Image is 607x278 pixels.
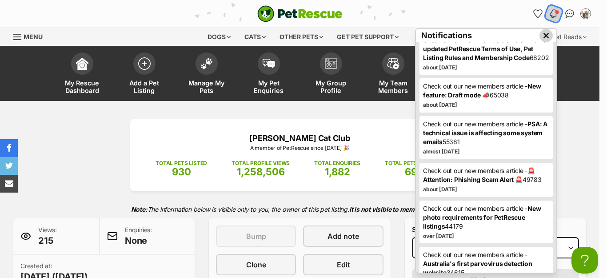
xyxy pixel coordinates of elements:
img: dashboard-icon-eb2f2d2d3e046f16d808141f083e7271f6b2e854fb5c12c21221c1fb7104beca.svg [76,57,88,70]
a: Check out our new members article -Australia's first parvovirus detection website34615 [423,250,549,277]
a: Check out our new members article -New feature: Draft mode 📣65038 [423,82,549,100]
img: group-profile-icon-3fa3cf56718a62981997c0bc7e787c4b2cf8bcc04b72c1350f741eb67cf2f40e.svg [325,58,337,69]
p: Check out our new members article - 34615 [423,250,549,277]
div: Get pet support [331,28,405,46]
a: Add note [303,226,383,247]
p: A member of PetRescue since [DATE] 🎉 [144,144,456,152]
a: Favourites [531,7,545,21]
button: My account [579,7,593,21]
ul: Account quick links [531,7,593,21]
img: logo-cat-932fe2b9b8326f06289b0f2fb663e598f794de774fb13d1741a6617ecf9a85b4.svg [257,5,343,22]
span: Edit [337,259,350,270]
a: Check out our new members article -PSA: A technical issue is affecting some system emails55381 [423,120,549,146]
img: notifications-46538b983faf8c2785f20acdc204bb7945ddae34d4c08c2a6579f10ce5e182be.svg [549,8,559,19]
span: 694 [405,166,424,177]
span: None [125,234,152,247]
strong: It is not visible to members of the public. [349,205,469,213]
span: about [DATE] [423,186,457,193]
div: Dogs [201,28,237,46]
p: TOTAL PROFILE VIEWS [232,159,290,167]
span: 1,882 [325,166,350,177]
a: Check out our new members article -We've updated PetRescue Terms of Use, Pet Listing Rules and Me... [423,36,549,62]
h2: Notifications [421,29,472,42]
span: My Team Members [373,79,413,94]
strong: 🚨 Attention: Phishing Scam Alert 🚨 [423,167,535,183]
p: Check out our new members article - 49783 [423,166,549,184]
p: TOTAL PETS ADOPTED [385,159,444,167]
div: Good Reads [540,28,593,46]
span: My Group Profile [311,79,351,94]
span: Add note [327,231,359,242]
iframe: Help Scout Beacon - Open [571,247,598,274]
strong: We've updated PetRescue Terms of Use, Pet Listing Rules and Membership Code [423,36,546,61]
button: Notifications [545,5,563,23]
a: Menu [13,28,49,44]
img: pet-enquiries-icon-7e3ad2cf08bfb03b45e93fb7055b45f3efa6380592205ae92323e6603595dc1f.svg [263,59,275,68]
a: Check out our new members article -🚨 Attention: Phishing Scam Alert 🚨49783 [423,166,549,184]
p: Check out our new members article - 68202 [423,36,549,62]
a: My Team Members [362,48,424,101]
p: [PERSON_NAME] Cat Club [144,132,456,144]
img: team-members-icon-5396bd8760b3fe7c0b43da4ab00e1e3bb1a5d9ba89233759b79545d2d3fc5d0d.svg [387,58,399,69]
strong: PSA: A technical issue is affecting some system emails [423,120,547,145]
span: Clone [246,259,266,270]
button: Close dropdown [539,29,553,42]
strong: New photo requirements for PetRescue listings [423,205,541,230]
a: My Rescue Dashboard [51,48,113,101]
img: Apollo profile pic [581,9,590,18]
a: Manage My Pets [176,48,238,101]
img: add-pet-listing-icon-0afa8454b4691262ce3f59096e99ab1cd57d4a30225e0717b998d2c9b9846f56.svg [138,57,151,70]
img: manage-my-pets-icon-02211641906a0b7f246fdf0571729dbe1e7629f14944591b6c1af311fb30b64b.svg [200,58,213,69]
span: about [DATE] [423,64,457,71]
p: TOTAL ENQUIRIES [314,159,360,167]
a: Clone [216,254,296,275]
span: 215 [38,234,57,247]
a: My Group Profile [300,48,362,101]
a: PetRescue [257,5,343,22]
p: Enquiries: [125,226,152,247]
a: Conversations [563,7,577,21]
strong: Note: [131,205,148,213]
span: Manage My Pets [187,79,227,94]
a: My Pet Enquiries [238,48,300,101]
a: Add a Pet Listing [113,48,176,101]
span: 930 [172,166,191,177]
strong: Australia's first parvovirus detection website [423,260,532,276]
span: My Pet Enquiries [249,79,289,94]
span: Bump [246,231,266,242]
button: Bump [216,226,296,247]
span: Add a Pet Listing [124,79,164,94]
label: Status [412,226,579,234]
p: Check out our new members article - 65038 [423,82,549,100]
span: almost [DATE] [423,148,460,155]
span: My Rescue Dashboard [62,79,102,94]
p: TOTAL PETS LISTED [156,159,207,167]
p: Check out our new members article - 44179 [423,204,549,231]
a: Edit [303,254,383,275]
p: The information below is visible only to you, the owner of this pet listing. [13,200,586,218]
span: over [DATE] [423,233,454,239]
p: Check out our new members article - 55381 [423,120,549,146]
span: Menu [24,33,43,40]
a: Check out our new members article -New photo requirements for PetRescue listings44179 [423,204,549,231]
span: about [DATE] [423,101,457,108]
div: Other pets [273,28,329,46]
span: 1,258,506 [237,166,285,177]
img: chat-41dd97257d64d25036548639549fe6c8038ab92f7586957e7f3b1b290dea8141.svg [565,9,575,18]
div: Cats [238,28,272,46]
strong: New feature: Draft mode 📣 [423,82,541,99]
p: Views: [38,226,57,247]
